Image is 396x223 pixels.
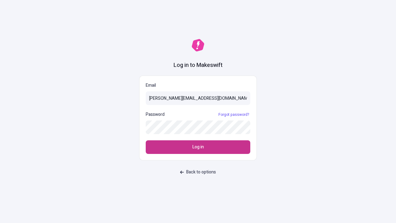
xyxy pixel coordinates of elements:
[146,140,250,154] button: Log in
[176,167,220,178] button: Back to options
[192,144,204,151] span: Log in
[186,169,216,176] span: Back to options
[146,82,250,89] p: Email
[146,91,250,105] input: Email
[174,61,222,69] h1: Log in to Makeswift
[146,111,165,118] p: Password
[217,112,250,117] a: Forgot password?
